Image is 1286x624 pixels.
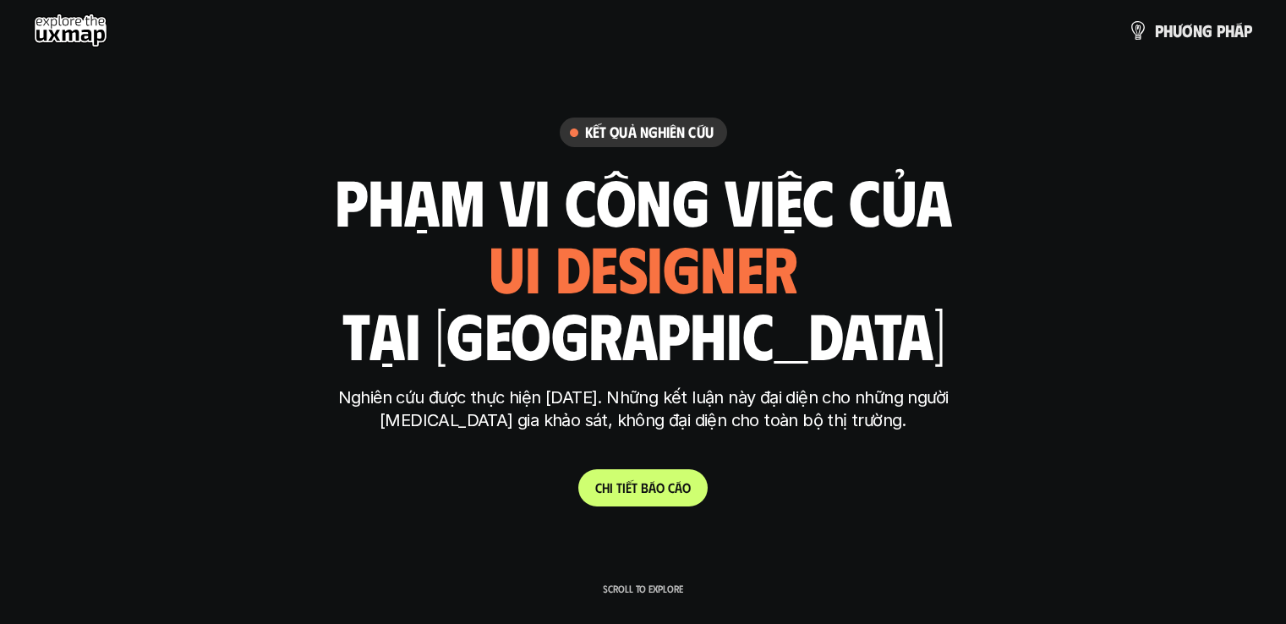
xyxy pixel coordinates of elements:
[632,479,638,495] span: t
[1234,21,1244,40] span: á
[675,479,682,495] span: á
[602,479,610,495] span: h
[641,479,648,495] span: b
[668,479,675,495] span: c
[335,165,952,236] h1: phạm vi công việc của
[1155,21,1163,40] span: p
[1163,21,1173,40] span: h
[648,479,656,495] span: á
[610,479,613,495] span: i
[595,479,602,495] span: C
[585,123,714,142] h6: Kết quả nghiên cứu
[626,479,632,495] span: ế
[1225,21,1234,40] span: h
[616,479,622,495] span: t
[1173,21,1182,40] span: ư
[578,469,708,506] a: Chitiếtbáocáo
[1182,21,1193,40] span: ơ
[656,479,665,495] span: o
[622,479,626,495] span: i
[342,298,944,369] h1: tại [GEOGRAPHIC_DATA]
[603,583,683,594] p: Scroll to explore
[1202,21,1212,40] span: g
[1244,21,1252,40] span: p
[1193,21,1202,40] span: n
[682,479,691,495] span: o
[1128,14,1252,47] a: phươngpháp
[326,386,960,432] p: Nghiên cứu được thực hiện [DATE]. Những kết luận này đại diện cho những người [MEDICAL_DATA] gia ...
[1217,21,1225,40] span: p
